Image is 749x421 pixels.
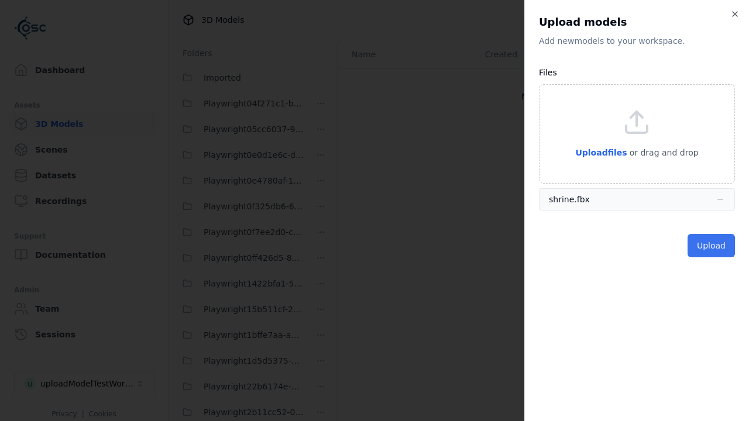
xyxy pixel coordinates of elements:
[688,234,735,257] button: Upload
[539,14,735,30] h2: Upload models
[549,194,590,205] div: shrine.fbx
[627,146,699,160] p: or drag and drop
[539,35,735,47] p: Add new model s to your workspace.
[539,68,557,77] label: Files
[575,148,627,157] span: Upload files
